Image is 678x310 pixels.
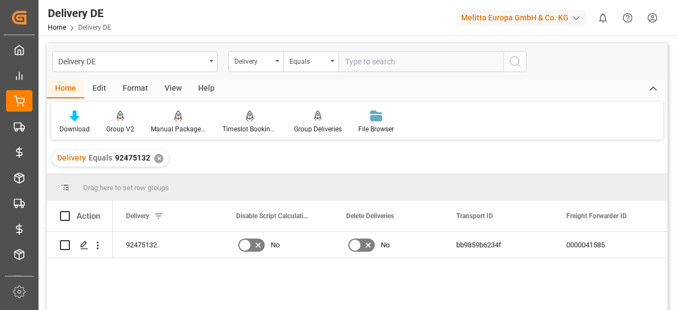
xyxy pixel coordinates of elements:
span: No [271,232,280,258]
button: open menu [52,51,217,72]
div: Manual Package TypeDetermination [151,124,206,134]
span: Freight Forwarder ID [566,212,627,220]
button: Help Center [615,5,640,30]
div: Help [190,80,223,98]
div: Delivery DE [48,5,111,21]
div: Equals [289,54,327,67]
div: View [156,80,190,98]
div: 92475132 [113,232,223,258]
span: No [381,232,390,258]
div: Group V2 [106,124,134,134]
div: File Browser [358,124,394,134]
span: Drag here to set row groups [83,184,169,192]
div: Format [114,80,156,98]
div: Home [47,80,84,98]
div: Group Deliveries [294,124,342,134]
div: ✕ [154,154,163,163]
div: Timeslot Booking Report [222,124,277,134]
button: open menu [283,51,338,72]
span: Equals [89,153,112,162]
button: open menu [228,51,283,72]
div: bb9859b6234f [443,232,553,258]
span: Delivery [57,153,86,162]
span: Disable Script Calculations [236,212,310,220]
button: show 0 new notifications [590,5,615,30]
div: Edit [84,80,114,98]
span: Delivery [126,212,149,220]
div: Action [76,211,100,221]
div: Delivery [234,54,272,67]
span: Transport ID [456,212,493,220]
div: Download [59,124,90,134]
button: Melitta Europa GmbH & Co. KG [457,7,590,28]
button: search button [504,51,527,72]
div: Press SPACE to select this row. [47,232,113,258]
div: Melitta Europa GmbH & Co. KG [457,10,586,26]
input: Type to search [338,51,504,72]
span: 92475132 [115,153,150,162]
a: Home [48,24,66,31]
div: 0000041585 [553,232,663,258]
span: Delete Deliveries [346,212,394,220]
div: Delivery DE [58,54,205,68]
